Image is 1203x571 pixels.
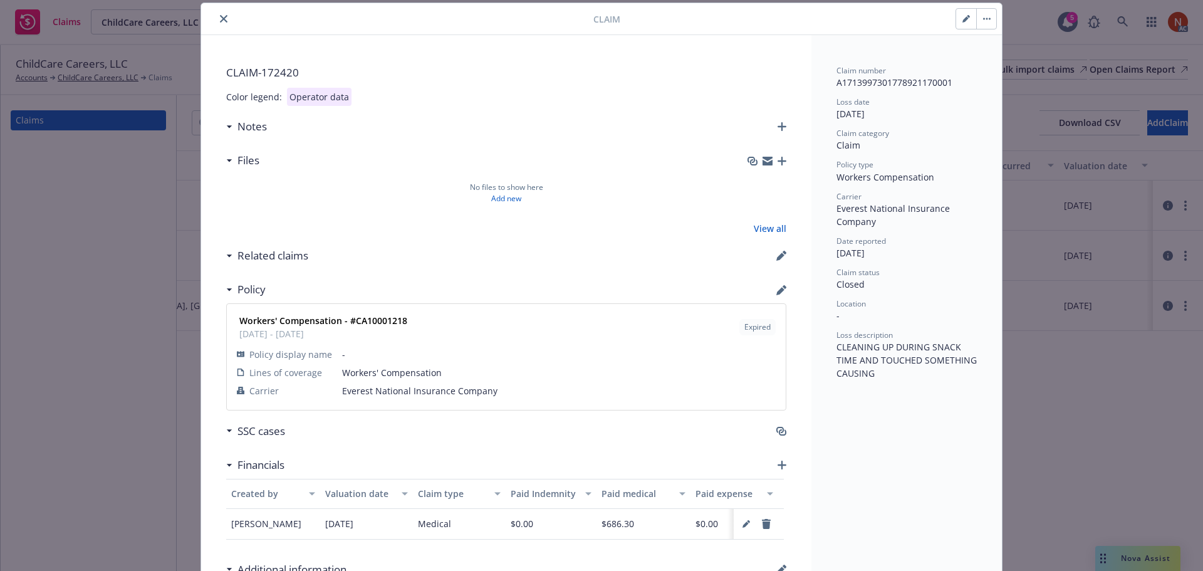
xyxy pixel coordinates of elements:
[249,366,322,379] span: Lines of coverage
[836,278,977,291] div: Closed
[231,487,301,500] div: Created by
[836,298,866,309] span: Location
[287,88,352,106] div: Operator data
[836,202,977,228] div: Everest National Insurance Company
[325,487,394,500] div: Valuation date
[836,246,977,259] div: [DATE]
[601,517,634,530] div: $686.30
[836,330,893,340] span: Loss description
[239,327,407,340] span: [DATE] - [DATE]
[836,340,977,380] div: CLEANING UP DURING SNACK TIME AND TOUCHED SOMETHING CAUSING
[695,517,718,530] div: $0.00
[320,479,413,509] button: Valuation date
[237,248,308,264] h3: Related claims
[836,97,870,107] span: Loss date
[342,366,776,379] span: Workers' Compensation
[239,315,407,327] strong: Workers' Compensation - #CA10001218
[836,170,977,184] div: Workers Compensation
[249,348,332,361] span: Policy display name
[226,423,285,439] div: SSC cases
[226,248,308,264] div: Related claims
[695,487,759,500] div: Paid expense
[836,267,880,278] span: Claim status
[226,65,786,80] span: CLAIM- 172420
[836,139,977,152] div: Claim
[836,128,889,139] span: Claim category
[511,487,578,500] div: Paid Indemnity
[836,65,886,76] span: Claim number
[759,516,774,532] a: remove
[778,479,891,509] button: Reserved indemnity
[836,159,873,170] span: Policy type
[342,384,776,397] span: Everest National Insurance Company
[226,118,267,135] div: Notes
[418,487,487,500] div: Claim type
[744,322,771,333] span: Expired
[690,479,778,509] button: Paid expense
[491,193,521,204] a: Add new
[237,281,266,298] h3: Policy
[226,152,259,169] div: Files
[226,479,320,509] button: Created by
[836,76,977,89] div: A1713997301778921170001
[216,11,231,26] button: close
[836,310,840,322] span: -
[325,517,353,530] div: [DATE]
[836,236,886,246] span: Date reported
[754,222,786,235] a: View all
[836,107,977,120] div: [DATE]
[413,479,506,509] button: Claim type
[226,509,320,540] div: [PERSON_NAME]
[511,517,533,530] div: $0.00
[237,152,259,169] h3: Files
[836,191,862,202] span: Carrier
[237,118,267,135] h3: Notes
[237,457,284,473] h3: Financials
[506,479,596,509] button: Paid Indemnity
[418,517,451,530] div: Medical
[342,348,776,361] span: -
[601,487,672,500] div: Paid medical
[237,423,285,439] h3: SSC cases
[226,303,786,411] a: Workers' Compensation - #CA10001218[DATE] - [DATE]ExpiredPolicy display name-Lines of coverageWor...
[226,90,282,103] div: Color legend:
[739,516,754,532] a: pencil
[470,182,543,193] span: No files to show here
[226,281,266,298] div: Policy
[249,384,279,397] span: Carrier
[783,487,872,500] div: Reserved indemnity
[596,479,690,509] button: Paid medical
[593,13,620,26] span: Claim
[226,457,284,473] div: Financials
